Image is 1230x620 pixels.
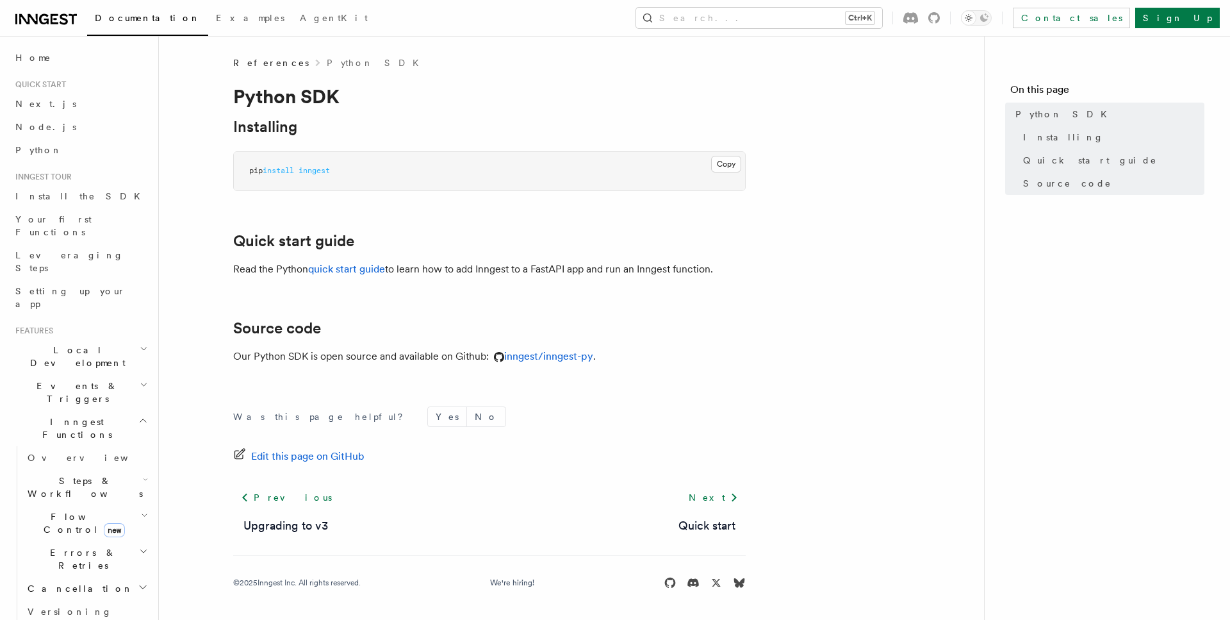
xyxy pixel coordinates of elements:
[300,13,368,23] span: AgentKit
[15,122,76,132] span: Node.js
[22,446,151,469] a: Overview
[1023,154,1157,167] span: Quick start guide
[467,407,505,426] button: No
[87,4,208,36] a: Documentation
[711,156,741,172] button: Copy
[678,517,735,535] a: Quick start
[10,46,151,69] a: Home
[15,191,148,201] span: Install the SDK
[22,577,151,600] button: Cancellation
[216,13,284,23] span: Examples
[327,56,427,69] a: Python SDK
[1023,131,1104,144] span: Installing
[10,326,53,336] span: Features
[1023,177,1111,190] span: Source code
[243,517,328,535] a: Upgrading to v3
[28,607,112,617] span: Versioning
[428,407,466,426] button: Yes
[490,578,534,588] a: We're hiring!
[15,214,92,237] span: Your first Functions
[10,208,151,244] a: Your first Functions
[489,350,593,362] a: inngest/inngest-py
[22,510,141,536] span: Flow Control
[10,172,72,182] span: Inngest tour
[10,415,138,441] span: Inngest Functions
[233,319,321,337] a: Source code
[846,12,874,24] kbd: Ctrl+K
[1013,8,1130,28] a: Contact sales
[10,374,151,410] button: Events & Triggers
[1015,108,1115,121] span: Python SDK
[1018,149,1204,172] a: Quick start guide
[233,578,361,588] div: © 2025 Inngest Inc. All rights reserved.
[233,85,746,108] h1: Python SDK
[233,486,339,509] a: Previous
[10,80,66,90] span: Quick start
[15,99,76,109] span: Next.js
[15,51,51,64] span: Home
[22,582,133,595] span: Cancellation
[233,56,309,69] span: References
[249,166,263,175] span: pip
[10,280,151,315] a: Setting up your app
[233,232,354,250] a: Quick start guide
[961,10,992,26] button: Toggle dark mode
[636,8,882,28] button: Search...Ctrl+K
[1018,172,1204,195] a: Source code
[22,541,151,577] button: Errors & Retries
[95,13,201,23] span: Documentation
[208,4,292,35] a: Examples
[263,166,294,175] span: install
[10,344,140,369] span: Local Development
[1010,103,1204,126] a: Python SDK
[104,523,125,537] span: new
[233,448,365,465] a: Edit this page on GitHub
[15,145,62,155] span: Python
[22,474,143,500] span: Steps & Workflows
[233,118,297,136] a: Installing
[1135,8,1220,28] a: Sign Up
[233,410,412,423] p: Was this page helpful?
[251,448,365,465] span: Edit this page on GitHub
[10,244,151,280] a: Leveraging Steps
[15,286,126,309] span: Setting up your app
[681,486,746,509] a: Next
[299,166,330,175] span: inngest
[292,4,375,35] a: AgentKit
[308,263,385,275] a: quick start guide
[22,546,139,572] span: Errors & Retries
[22,469,151,505] button: Steps & Workflows
[10,410,151,446] button: Inngest Functions
[10,339,151,374] button: Local Development
[233,260,746,278] p: Read the Python to learn how to add Inngest to a FastAPI app and run an Inngest function.
[10,115,151,138] a: Node.js
[10,380,140,405] span: Events & Triggers
[10,138,151,162] a: Python
[233,348,746,365] p: Our Python SDK is open source and available on Github: .
[1018,126,1204,149] a: Installing
[15,250,124,273] span: Leveraging Steps
[22,505,151,541] button: Flow Controlnew
[10,92,151,115] a: Next.js
[1010,82,1204,103] h4: On this page
[28,453,160,463] span: Overview
[10,185,151,208] a: Install the SDK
